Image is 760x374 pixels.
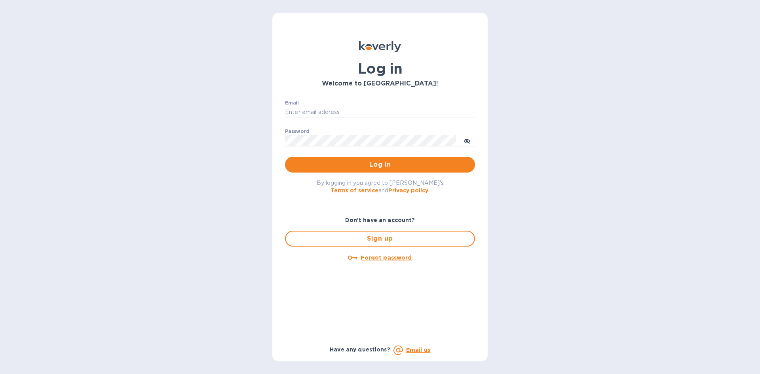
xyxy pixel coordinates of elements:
[359,41,401,52] img: Koverly
[388,187,428,194] a: Privacy policy
[345,217,415,223] b: Don't have an account?
[285,157,475,173] button: Log in
[291,160,469,169] span: Log in
[317,180,444,194] span: By logging in you agree to [PERSON_NAME]'s and .
[361,254,412,261] u: Forgot password
[292,234,468,243] span: Sign up
[459,133,475,148] button: toggle password visibility
[285,60,475,77] h1: Log in
[285,129,309,134] label: Password
[331,187,378,194] a: Terms of service
[285,101,299,105] label: Email
[285,80,475,87] h3: Welcome to [GEOGRAPHIC_DATA]!
[285,106,475,118] input: Enter email address
[285,231,475,247] button: Sign up
[406,347,430,353] a: Email us
[330,346,390,353] b: Have any questions?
